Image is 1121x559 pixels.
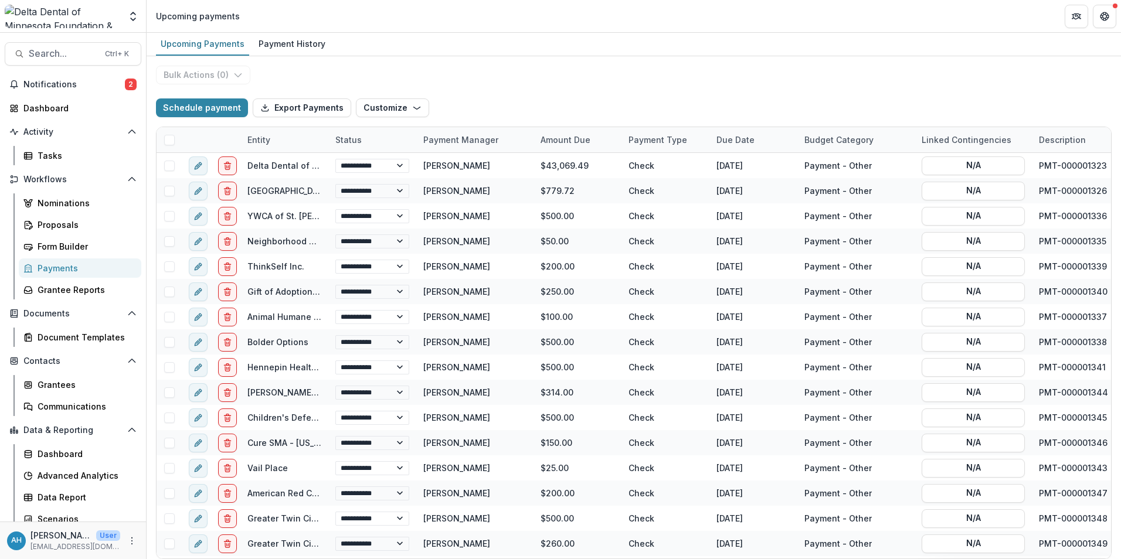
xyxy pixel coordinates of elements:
div: Payment - Other [804,185,872,197]
div: [PERSON_NAME] [423,285,490,298]
button: Notifications2 [5,75,141,94]
span: Documents [23,309,123,319]
span: 2 [125,79,137,90]
button: delete [218,333,237,352]
div: [DATE] [709,531,797,556]
div: Payment - Other [804,537,872,550]
button: delete [218,156,237,175]
button: Search... [5,42,141,66]
div: Check [621,506,709,531]
div: Budget Category [797,134,881,146]
span: Workflows [23,175,123,185]
div: [DATE] [709,178,797,203]
button: edit [189,383,208,402]
div: [PERSON_NAME] [423,386,490,398]
button: delete [218,282,237,301]
a: Document Templates [19,328,141,347]
a: Payments [19,258,141,278]
a: Data Report [19,488,141,507]
div: [PERSON_NAME] [423,185,490,197]
a: Dashboard [19,444,141,463]
div: Payment - Other [804,336,872,348]
div: Amount Due [534,127,621,152]
a: Vail Place [247,463,288,473]
div: PMT-000001335 [1039,235,1106,247]
button: Bulk Actions (0) [156,66,250,84]
div: Due Date [709,127,797,152]
a: Proposals [19,215,141,234]
a: Greater Twin Cities [GEOGRAPHIC_DATA] [247,513,412,523]
div: PMT-000001345 [1039,411,1107,424]
button: delete [218,408,237,427]
button: N/A [922,333,1025,352]
button: edit [189,232,208,251]
div: $500.00 [534,405,621,430]
div: $50.00 [534,229,621,254]
div: PMT-000001338 [1039,336,1107,348]
button: Open Workflows [5,170,141,189]
div: Check [621,430,709,455]
div: $150.00 [534,430,621,455]
button: Schedule payment [156,98,248,117]
p: [PERSON_NAME] [30,529,91,541]
button: delete [218,232,237,251]
button: Open Activity [5,122,141,141]
a: Cure SMA - [US_STATE] Chapter [247,438,378,448]
div: [PERSON_NAME] [423,537,490,550]
div: Check [621,480,709,506]
p: [EMAIL_ADDRESS][DOMAIN_NAME] [30,541,120,552]
a: YWCA of St. [PERSON_NAME] [247,211,366,221]
div: Tasks [38,149,132,162]
div: Advanced Analytics [38,469,132,482]
div: [DATE] [709,304,797,329]
div: Payment Manager [416,134,505,146]
button: edit [189,509,208,528]
div: Document Templates [38,331,132,343]
div: Description [1032,127,1120,152]
div: PMT-000001343 [1039,462,1108,474]
button: edit [189,257,208,276]
div: Check [621,329,709,355]
div: Scenarios [38,513,132,525]
div: Check [621,279,709,304]
div: [PERSON_NAME] [423,411,490,424]
div: PMT-000001336 [1039,210,1107,222]
a: Communications [19,397,141,416]
div: $25.00 [534,455,621,480]
div: Form Builder [38,240,132,253]
a: Grantee Reports [19,280,141,299]
div: Check [621,254,709,279]
button: N/A [922,459,1025,478]
div: Communications [38,400,132,413]
div: Dashboard [38,448,132,460]
button: edit [189,534,208,553]
a: Tasks [19,146,141,165]
div: PMT-000001341 [1039,361,1106,373]
div: Check [621,355,709,380]
div: $500.00 [534,355,621,380]
a: Advanced Analytics [19,466,141,485]
a: ThinkSelf Inc. [247,261,304,271]
div: Payment - Other [804,437,872,449]
div: [DATE] [709,455,797,480]
a: Grantees [19,375,141,394]
button: delete [218,459,237,478]
div: [PERSON_NAME] [423,336,490,348]
div: [PERSON_NAME] [423,159,490,172]
div: Payment - Other [804,487,872,499]
img: Delta Dental of Minnesota Foundation & Community Giving logo [5,5,120,28]
div: $250.00 [534,279,621,304]
div: Budget Category [797,127,915,152]
button: edit [189,282,208,301]
div: Payment History [254,35,330,52]
button: delete [218,308,237,326]
div: Payment Type [621,127,709,152]
button: edit [189,434,208,452]
div: PMT-000001344 [1039,386,1108,398]
div: Amount Due [534,134,597,146]
div: [PERSON_NAME] [423,260,490,272]
button: N/A [922,434,1025,452]
button: N/A [922,358,1025,377]
div: Check [621,380,709,405]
